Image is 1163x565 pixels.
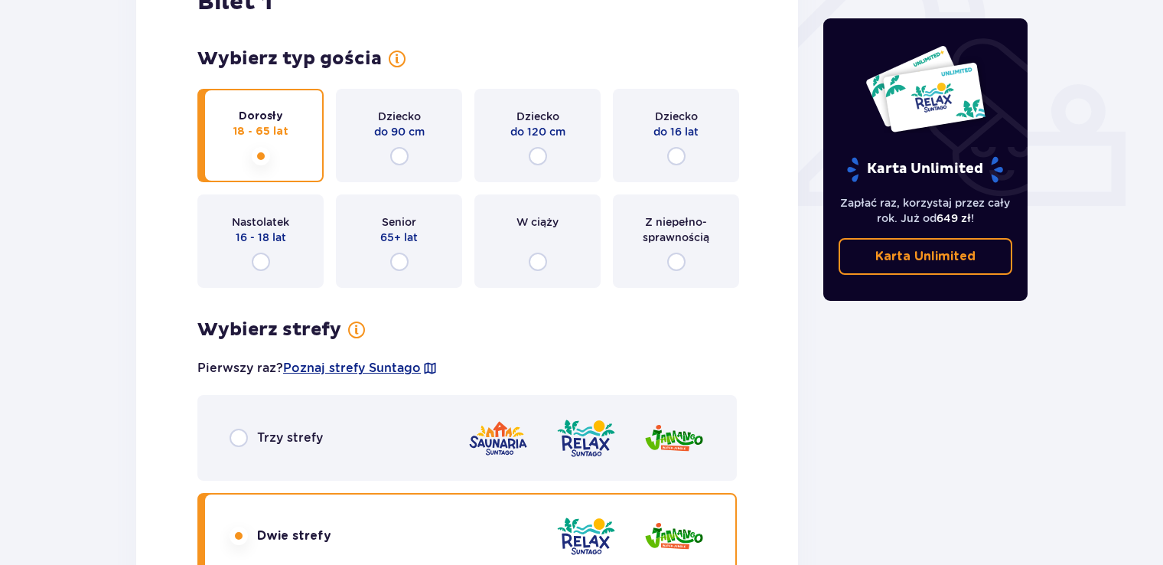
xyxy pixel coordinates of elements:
[467,416,529,460] img: zone logo
[875,248,976,265] p: Karta Unlimited
[627,214,725,245] p: Z niepełno­sprawnością
[655,109,698,124] p: Dziecko
[516,109,559,124] p: Dziecko
[232,214,289,230] p: Nastolatek
[937,212,971,224] span: 649 zł
[510,124,565,139] p: do 120 cm
[382,214,416,230] p: Senior
[257,429,323,446] p: Trzy strefy
[197,47,382,70] p: Wybierz typ gościa
[378,109,421,124] p: Dziecko
[845,156,1005,183] p: Karta Unlimited
[283,360,421,377] a: Poznaj strefy Suntago
[653,124,699,139] p: do 16 lat
[239,109,283,124] p: Dorosły
[236,230,286,245] p: 16 - 18 lat
[380,230,418,245] p: 65+ lat
[516,214,559,230] p: W ciąży
[643,514,705,558] img: zone logo
[197,360,438,377] p: Pierwszy raz?
[643,416,705,460] img: zone logo
[555,514,617,558] img: zone logo
[555,416,617,460] img: zone logo
[233,124,288,139] p: 18 - 65 lat
[257,527,331,544] p: Dwie strefy
[839,238,1013,275] a: Karta Unlimited
[839,195,1013,226] p: Zapłać raz, korzystaj przez cały rok. Już od !
[197,318,341,341] p: Wybierz strefy
[374,124,425,139] p: do 90 cm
